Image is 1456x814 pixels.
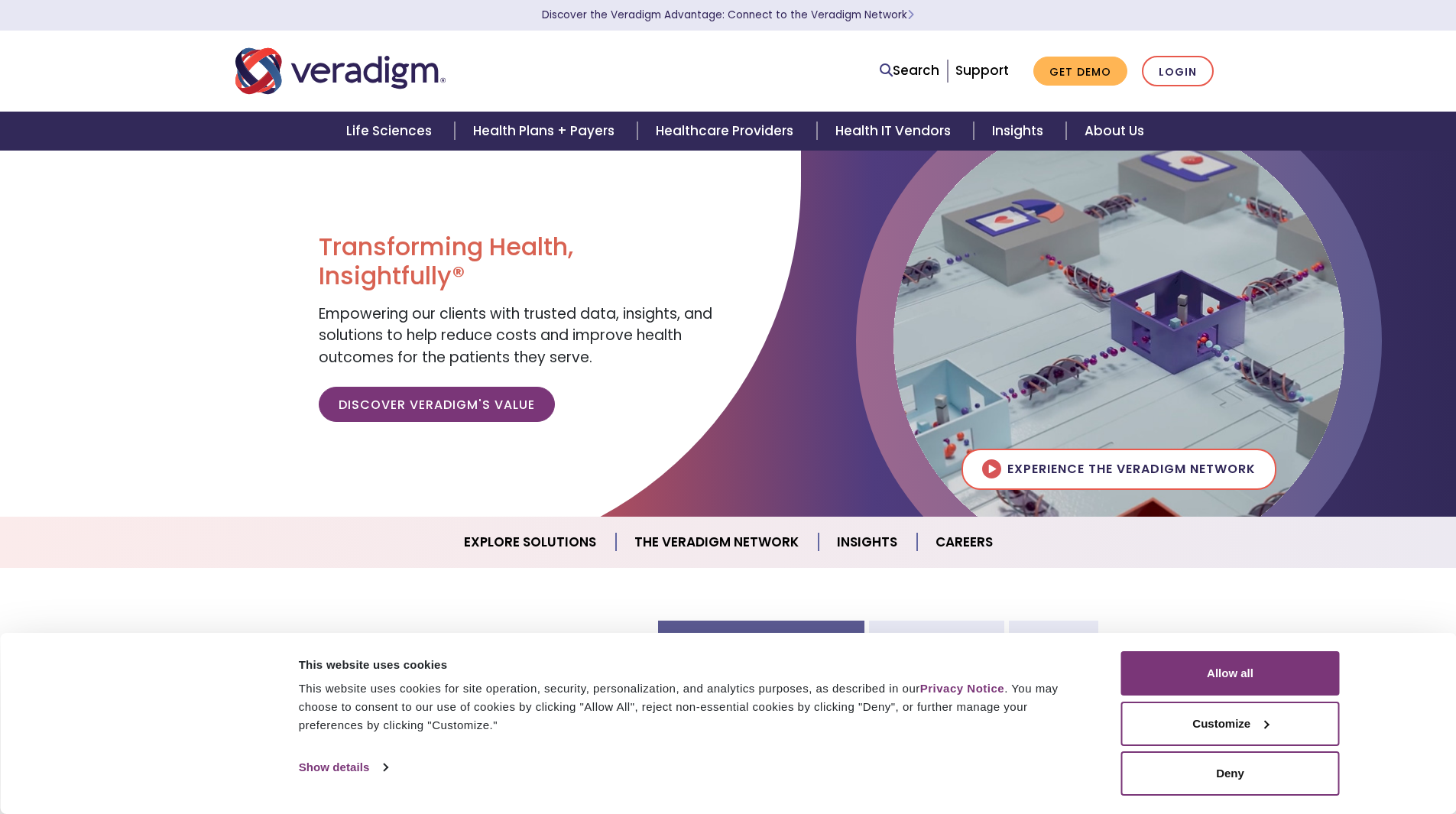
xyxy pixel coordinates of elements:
[1009,621,1098,655] li: Payers
[299,679,1087,735] div: This website uses cookies for site operation, security, personalization, and analytics purposes, ...
[955,61,1009,79] a: Support
[974,112,1066,151] a: Insights
[817,112,974,151] a: Health IT Vendors
[319,387,555,422] a: Discover Veradigm's Value
[446,523,616,562] a: Explore Solutions
[319,232,716,291] h1: Transforming Health, Insightfully®
[1033,57,1127,86] a: Get Demo
[1121,651,1340,696] button: Allow all
[1142,56,1214,87] a: Login
[299,756,388,779] a: Show details
[920,682,1004,695] a: Privacy Notice
[869,621,1004,655] li: Life Sciences
[907,8,914,22] span: Learn More
[1121,751,1340,796] button: Deny
[299,656,1087,674] div: This website uses cookies
[637,112,816,151] a: Healthcare Providers
[542,8,914,22] a: Discover the Veradigm Advantage: Connect to the Veradigm NetworkLearn More
[658,621,864,655] li: Healthcare Providers
[455,112,637,151] a: Health Plans + Payers
[1121,702,1340,746] button: Customize
[616,523,819,562] a: The Veradigm Network
[1066,112,1163,151] a: About Us
[917,523,1011,562] a: Careers
[319,303,712,368] span: Empowering our clients with trusted data, insights, and solutions to help reduce costs and improv...
[235,46,446,96] img: Veradigm logo
[819,523,917,562] a: Insights
[328,112,455,151] a: Life Sciences
[880,60,939,81] a: Search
